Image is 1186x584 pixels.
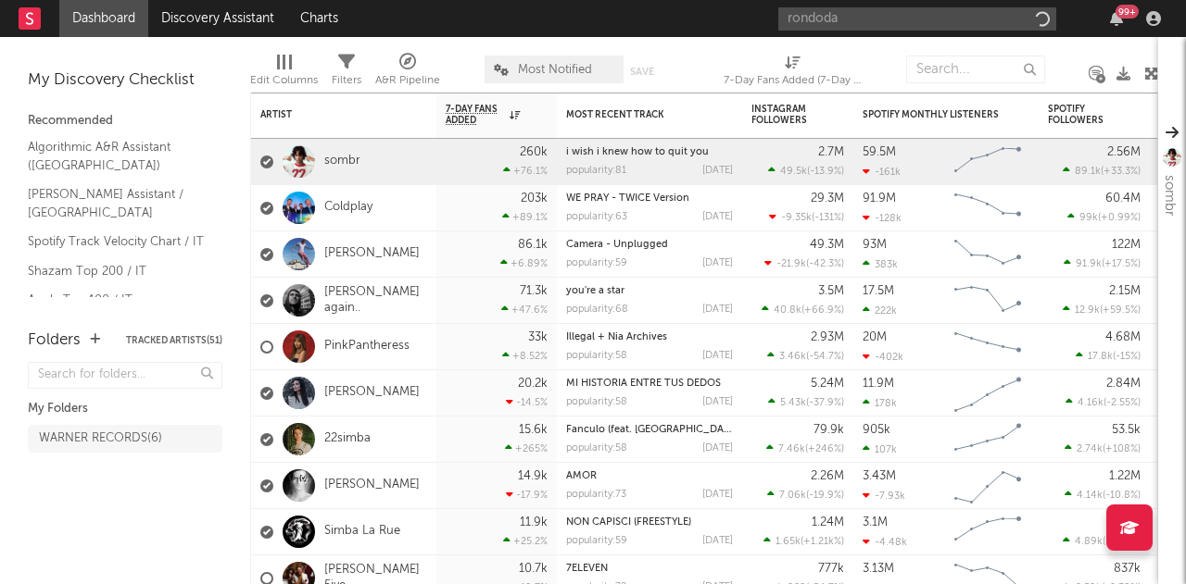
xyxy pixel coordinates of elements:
div: My Discovery Checklist [28,69,222,92]
div: 17.5M [863,285,894,297]
div: popularity: 68 [566,304,628,315]
div: sombr [1158,175,1180,216]
a: Camera - Unplugged [566,240,668,250]
div: -14.5 % [506,396,548,408]
div: you're a star [566,286,733,296]
div: 107k [863,443,897,455]
div: +6.89 % [500,257,548,269]
span: -42.3 % [809,259,841,269]
div: NON CAPISCI (FREESTYLE) [566,517,733,528]
div: [DATE] [702,212,733,222]
span: 7-Day Fans Added [446,104,505,126]
svg: Chart title [946,509,1029,555]
div: 2.93M [811,331,844,343]
div: -161k [863,166,901,178]
span: -2.55 % [1106,398,1138,408]
div: Spotify Followers [1048,104,1113,126]
div: My Folders [28,398,222,420]
div: 3.13M [863,563,894,575]
div: [DATE] [702,443,733,454]
a: [PERSON_NAME] again.. [324,285,427,317]
div: ( ) [767,350,844,362]
span: 91.9k [1076,259,1102,269]
input: Search for folders... [28,362,222,389]
div: Recommended [28,110,222,132]
div: 11.9M [863,378,894,390]
div: 7-Day Fans Added (7-Day Fans Added) [724,46,863,100]
div: WE PRAY - TWICE Version [566,193,733,204]
div: Folders [28,329,81,352]
a: Fanculo (feat. [GEOGRAPHIC_DATA]) [566,425,742,435]
div: 1.24M [812,516,844,528]
div: 260k [520,146,548,158]
div: 222k [863,304,897,317]
div: Edit Columns [250,69,318,92]
div: 53.5k [1112,424,1141,436]
a: [PERSON_NAME] [324,246,420,262]
div: Filters [332,46,361,100]
span: Most Notified [518,64,592,76]
span: 5.43k [780,398,806,408]
div: i wish i knew how to quit you [566,147,733,157]
div: +47.6 % [501,304,548,316]
div: 5.24M [811,378,844,390]
div: -128k [863,212,902,224]
span: 3.46k [779,352,806,362]
div: popularity: 58 [566,397,627,407]
button: 99+ [1110,11,1123,26]
div: 178k [863,397,897,409]
div: ( ) [768,396,844,408]
span: -13.9 % [810,167,841,177]
span: 7.06k [779,491,806,501]
span: 12.9k [1075,305,1100,316]
div: +265 % [505,442,548,454]
div: ( ) [1063,304,1141,316]
span: +17.5 % [1104,259,1138,269]
div: 2.56M [1107,146,1141,158]
div: popularity: 59 [566,536,627,546]
span: -9.35k [781,213,812,223]
svg: Chart title [946,278,1029,324]
div: A&R Pipeline [375,46,440,100]
div: +76.1 % [503,165,548,177]
div: ( ) [1065,442,1141,454]
div: 7ELEVEN [566,564,733,574]
a: you're a star [566,286,625,296]
span: 4.16k [1078,398,1104,408]
span: +33.3 % [1104,167,1138,177]
div: ( ) [766,442,844,454]
a: NON CAPISCI (FREESTYLE) [566,517,691,528]
a: [PERSON_NAME] [324,478,420,493]
div: 49.3M [810,239,844,251]
div: 14.9k [518,470,548,482]
span: 17.8k [1088,352,1113,362]
div: 3.43M [863,470,896,482]
div: +25.2 % [503,535,548,547]
span: -19.9 % [809,491,841,501]
a: WARNER RECORDS(6) [28,425,222,453]
div: 203k [521,193,548,205]
div: 3.1M [863,516,888,528]
div: WARNER RECORDS ( 6 ) [39,428,162,450]
svg: Chart title [946,231,1029,278]
span: -21.9k [776,259,806,269]
div: 79.9k [814,424,844,436]
div: 122M [1112,239,1141,251]
div: 837k [1114,563,1141,575]
a: MI HISTORIA ENTRE TUS DEDOS [566,379,721,389]
span: 4.14k [1077,491,1103,501]
span: 99k [1079,213,1098,223]
div: ( ) [1067,211,1141,223]
div: ( ) [1063,165,1141,177]
div: ( ) [763,535,844,547]
div: popularity: 58 [566,351,627,361]
div: ( ) [1066,396,1141,408]
div: [DATE] [702,351,733,361]
a: i wish i knew how to quit you [566,147,709,157]
div: -4.48k [863,536,907,548]
div: 2.26M [811,470,844,482]
div: +89.1 % [502,211,548,223]
div: 10.7k [519,563,548,575]
div: -7.93k [863,490,905,502]
div: MI HISTORIA ENTRE TUS DEDOS [566,379,733,389]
